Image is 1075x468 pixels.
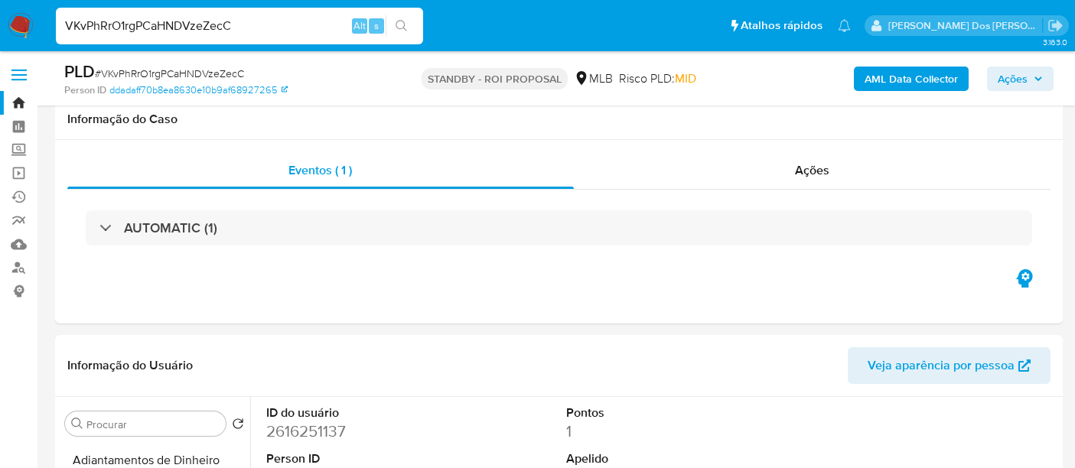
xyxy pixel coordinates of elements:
p: STANDBY - ROI PROPOSAL [422,68,568,89]
input: Pesquise usuários ou casos... [56,16,423,36]
button: Retornar ao pedido padrão [232,418,244,434]
button: search-icon [386,15,417,37]
span: MID [675,70,696,87]
input: Procurar [86,418,220,431]
a: Sair [1047,18,1064,34]
button: AML Data Collector [854,67,969,91]
b: Person ID [64,83,106,97]
a: ddadaff70b8ea8630e10b9af68927265 [109,83,288,97]
span: Risco PLD: [619,70,696,87]
span: # VKvPhRrO1rgPCaHNDVzeZecC [95,66,244,81]
h1: Informação do Usuário [67,358,193,373]
h3: AUTOMATIC (1) [124,219,217,236]
span: Ações [998,67,1028,91]
dd: 2616251137 [266,421,451,442]
span: Veja aparência por pessoa [868,347,1015,384]
div: AUTOMATIC (1) [86,210,1032,245]
div: MLB [574,70,613,87]
dt: Person ID [266,450,451,467]
span: Alt [353,18,366,33]
h1: Informação do Caso [67,112,1051,127]
dt: Pontos [566,405,751,421]
a: Notificações [838,19,851,32]
b: PLD [64,59,95,83]
button: Veja aparência por pessoa [848,347,1051,384]
b: AML Data Collector [865,67,958,91]
dt: Apelido [566,450,751,467]
p: renato.lopes@mercadopago.com.br [888,18,1043,33]
dt: ID do usuário [266,405,451,421]
span: Eventos ( 1 ) [288,161,352,179]
button: Ações [987,67,1054,91]
span: Atalhos rápidos [741,18,823,34]
button: Procurar [71,418,83,430]
span: Ações [795,161,829,179]
dd: 1 [566,421,751,442]
span: s [374,18,379,33]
